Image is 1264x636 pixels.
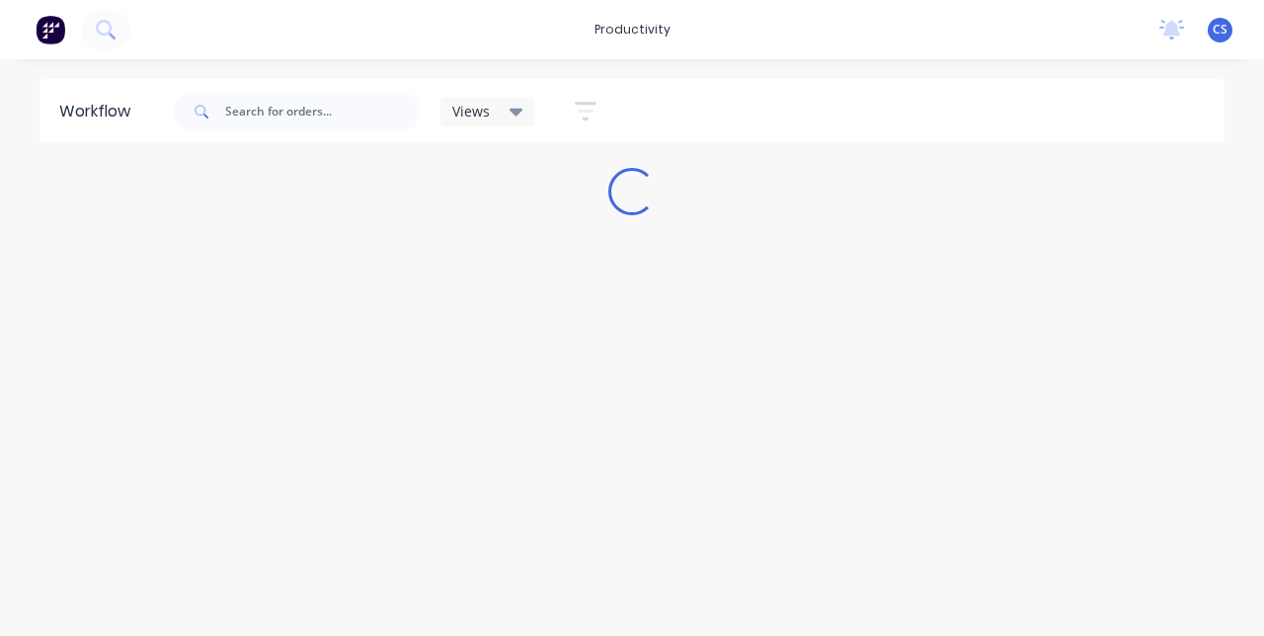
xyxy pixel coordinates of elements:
input: Search for orders... [225,92,421,131]
span: Views [452,101,490,121]
img: Factory [36,15,65,44]
div: Workflow [59,100,140,123]
div: productivity [585,15,680,44]
span: CS [1213,21,1227,39]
